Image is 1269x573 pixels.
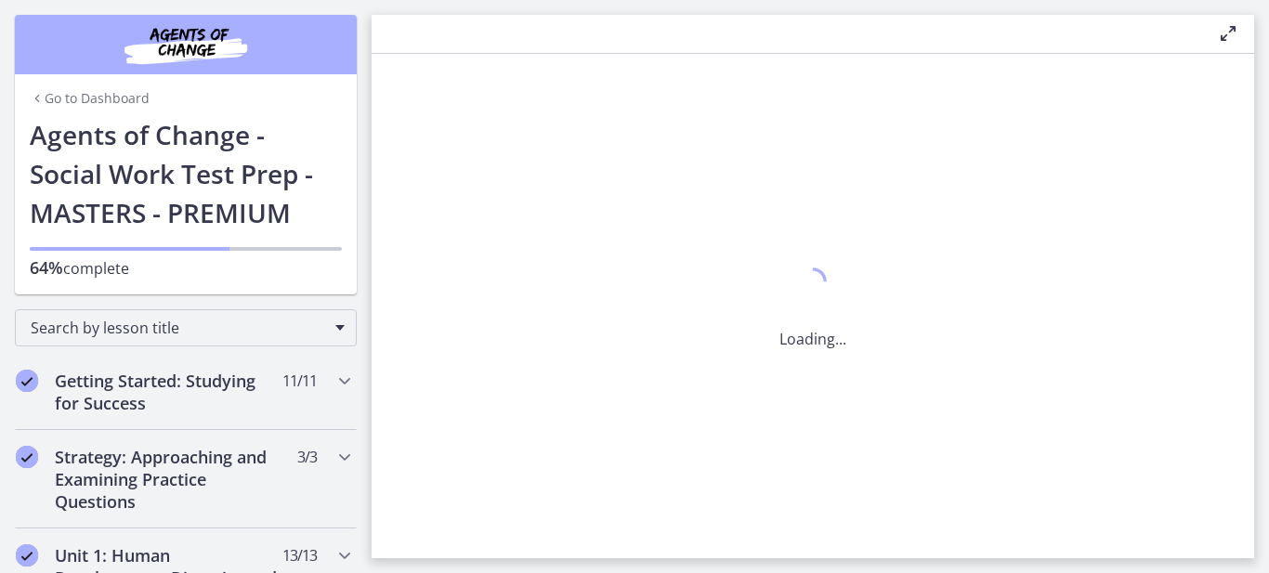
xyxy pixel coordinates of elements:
[16,544,38,566] i: Completed
[30,89,150,108] a: Go to Dashboard
[16,446,38,468] i: Completed
[297,446,317,468] span: 3 / 3
[282,544,317,566] span: 13 / 13
[31,318,326,338] span: Search by lesson title
[55,446,281,513] h2: Strategy: Approaching and Examining Practice Questions
[15,309,357,346] div: Search by lesson title
[55,370,281,414] h2: Getting Started: Studying for Success
[779,328,846,350] p: Loading...
[16,370,38,392] i: Completed
[74,22,297,67] img: Agents of Change
[30,115,342,232] h1: Agents of Change - Social Work Test Prep - MASTERS - PREMIUM
[779,263,846,306] div: 1
[282,370,317,392] span: 11 / 11
[30,256,63,279] span: 64%
[30,256,342,280] p: complete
